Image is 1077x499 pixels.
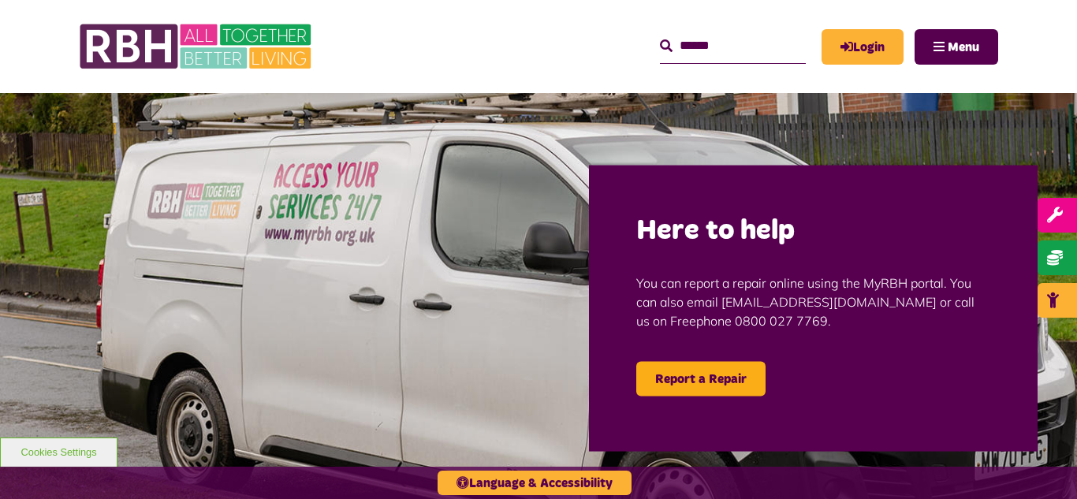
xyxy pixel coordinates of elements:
button: Language & Accessibility [438,471,632,495]
p: You can report a repair online using the MyRBH portal. You can also email [EMAIL_ADDRESS][DOMAIN_... [636,249,990,353]
button: Navigation [915,29,998,65]
span: Menu [948,41,979,54]
h2: Here to help [636,212,990,249]
img: RBH [79,16,315,77]
a: Report a Repair [636,361,766,396]
a: MyRBH [822,29,904,65]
